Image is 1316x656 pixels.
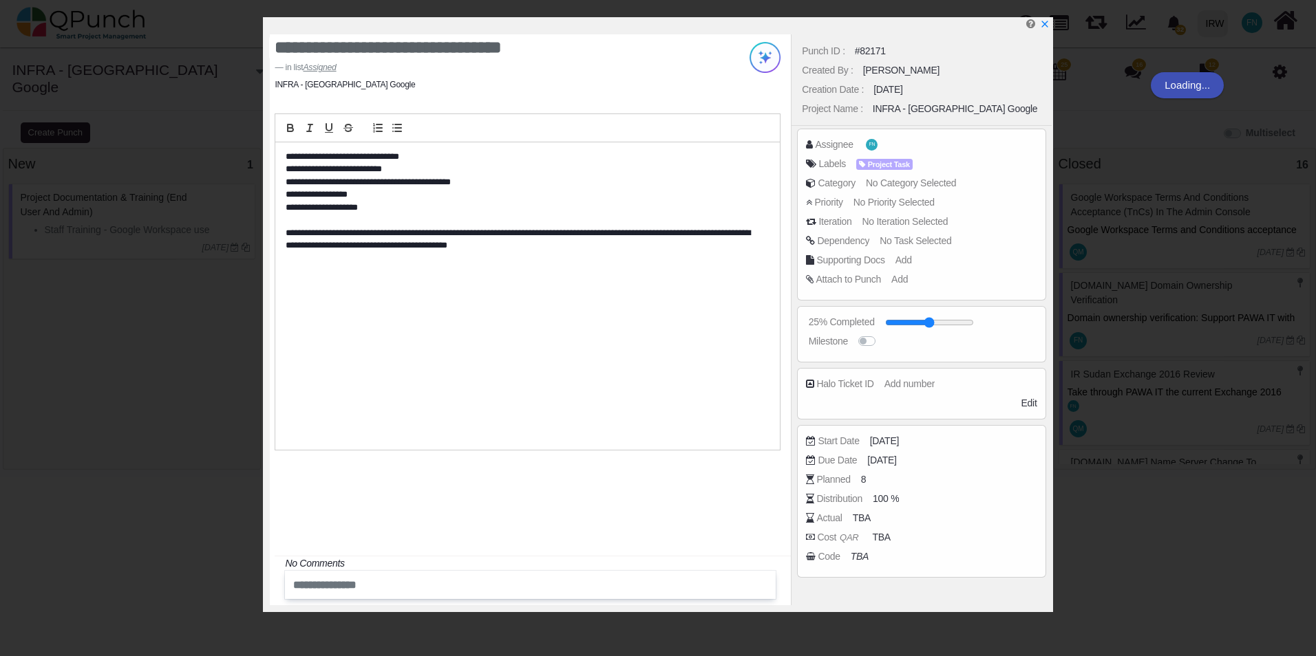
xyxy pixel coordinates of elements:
[1040,19,1050,29] svg: x
[1151,72,1224,98] div: Loading...
[1040,19,1050,30] a: x
[275,78,415,91] li: INFRA - [GEOGRAPHIC_DATA] Google
[285,558,344,569] i: No Comments
[1026,19,1035,29] i: Edit Punch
